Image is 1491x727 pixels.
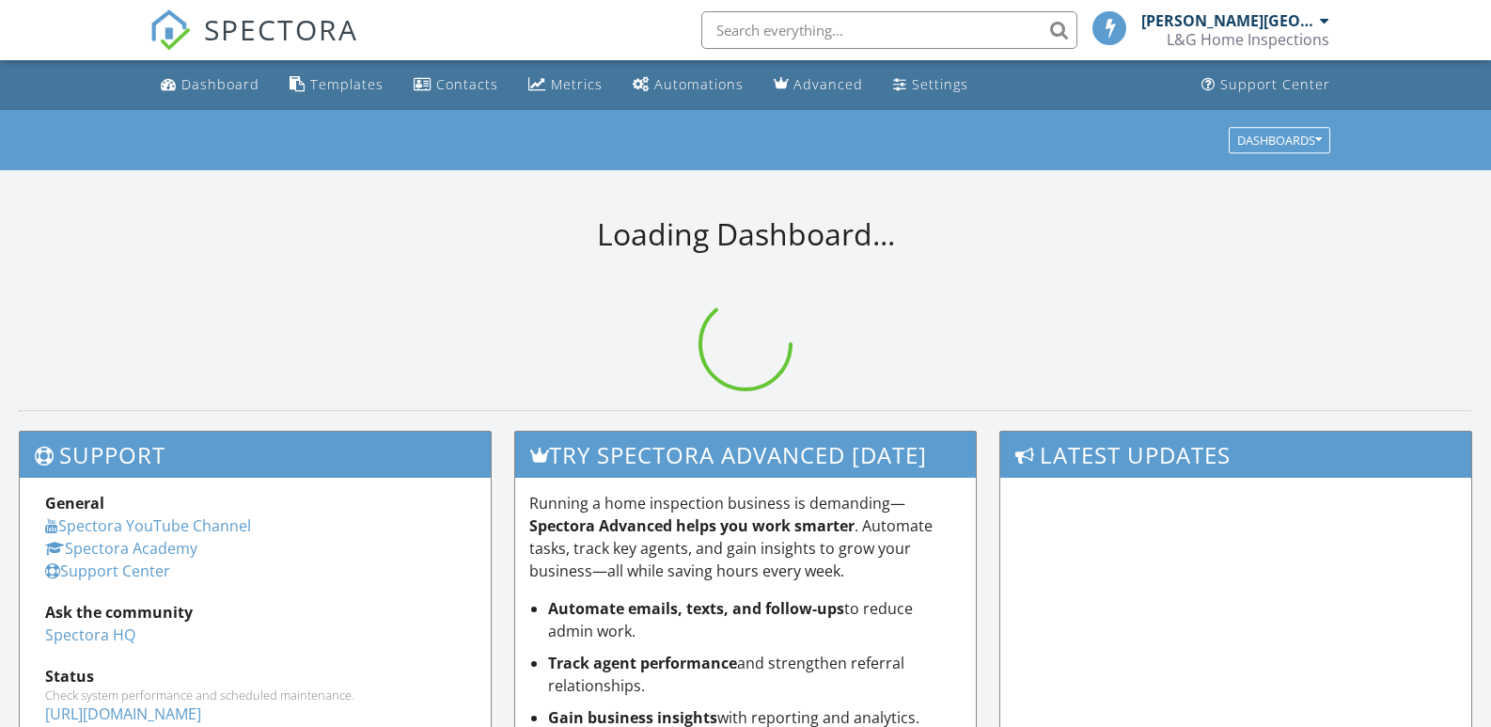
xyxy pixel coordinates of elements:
[181,75,259,93] div: Dashboard
[529,515,855,536] strong: Spectora Advanced helps you work smarter
[1237,134,1322,147] div: Dashboards
[625,68,751,103] a: Automations (Basic)
[548,653,737,673] strong: Track agent performance
[548,652,961,697] li: and strengthen referral relationships.
[766,68,871,103] a: Advanced
[548,598,844,619] strong: Automate emails, texts, and follow-ups
[45,665,465,687] div: Status
[654,75,744,93] div: Automations
[1141,11,1315,30] div: [PERSON_NAME][GEOGRAPHIC_DATA]
[436,75,498,93] div: Contacts
[1167,30,1329,49] div: L&G Home Inspections
[912,75,968,93] div: Settings
[45,624,135,645] a: Spectora HQ
[515,432,975,478] h3: Try spectora advanced [DATE]
[282,68,391,103] a: Templates
[310,75,384,93] div: Templates
[45,687,465,703] div: Check system performance and scheduled maintenance.
[1220,75,1330,93] div: Support Center
[529,492,961,582] p: Running a home inspection business is demanding— . Automate tasks, track key agents, and gain ins...
[149,9,191,51] img: The Best Home Inspection Software - Spectora
[701,11,1077,49] input: Search everything...
[1194,68,1338,103] a: Support Center
[45,561,170,581] a: Support Center
[406,68,506,103] a: Contacts
[20,432,491,478] h3: Support
[153,68,267,103] a: Dashboard
[45,538,197,559] a: Spectora Academy
[45,703,201,724] a: [URL][DOMAIN_NAME]
[204,9,358,49] span: SPECTORA
[149,25,358,65] a: SPECTORA
[45,493,104,514] strong: General
[1000,432,1471,478] h3: Latest Updates
[45,601,465,624] div: Ask the community
[551,75,603,93] div: Metrics
[45,515,251,536] a: Spectora YouTube Channel
[548,597,961,642] li: to reduce admin work.
[521,68,610,103] a: Metrics
[793,75,863,93] div: Advanced
[886,68,976,103] a: Settings
[1229,127,1330,153] button: Dashboards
